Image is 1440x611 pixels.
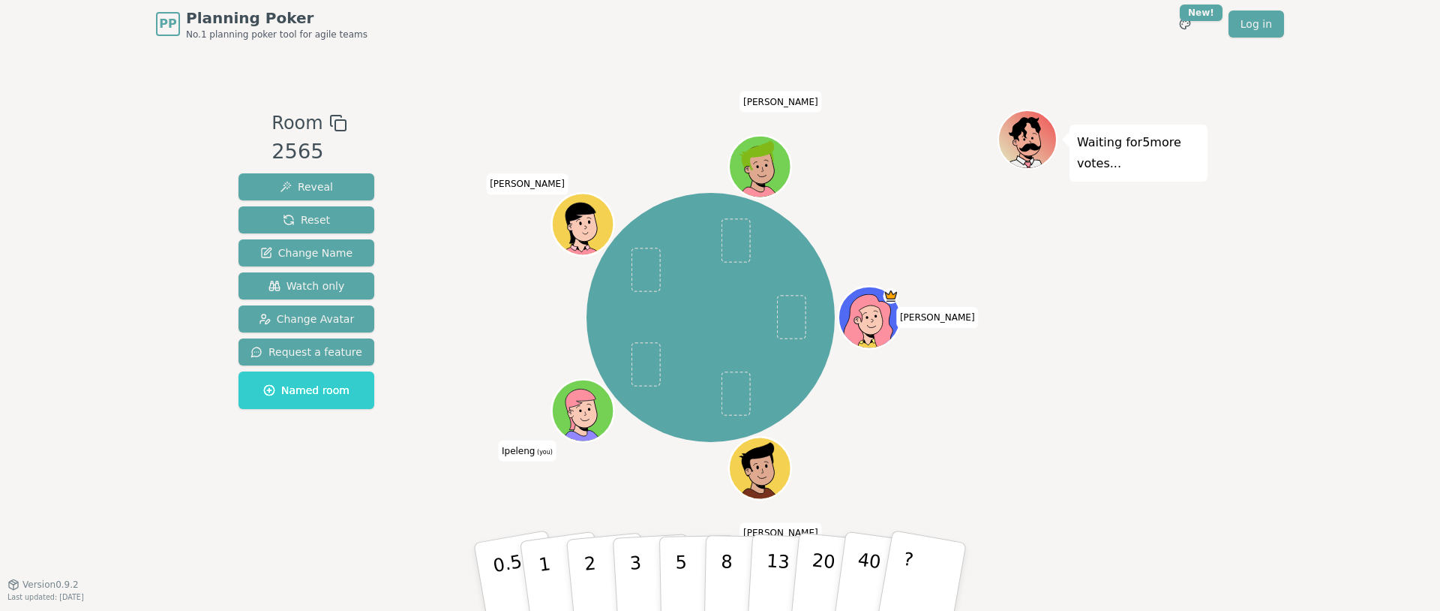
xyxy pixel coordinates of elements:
span: Named room [263,383,349,398]
span: Click to change your name [739,91,822,112]
span: (you) [535,448,553,455]
span: Change Name [260,245,352,260]
span: Reveal [280,179,333,194]
span: Click to change your name [486,173,568,194]
div: New! [1180,5,1222,21]
button: Change Avatar [238,305,374,333]
span: No.1 planning poker tool for agile teams [186,29,367,41]
button: Change Name [238,239,374,266]
span: PP [159,15,176,33]
span: Change Avatar [259,312,355,327]
span: Version 0.9.2 [22,579,79,591]
a: Log in [1228,11,1284,38]
span: Last updated: [DATE] [7,593,84,601]
span: Planning Poker [186,8,367,29]
button: Watch only [238,272,374,299]
button: Reset [238,206,374,233]
span: Click to change your name [896,307,979,328]
span: Watch only [268,278,345,293]
p: Waiting for 5 more votes... [1077,132,1200,174]
button: Reveal [238,173,374,200]
span: Norval is the host [883,288,898,304]
button: Request a feature [238,339,374,366]
span: Reset [283,212,330,227]
span: Request a feature [250,345,362,360]
span: Click to change your name [739,522,822,543]
span: Click to change your name [498,440,556,461]
button: Version0.9.2 [7,579,79,591]
div: 2565 [271,137,346,167]
a: PPPlanning PokerNo.1 planning poker tool for agile teams [156,8,367,41]
span: Room [271,110,322,137]
button: New! [1171,11,1198,38]
button: Click to change your avatar [553,381,612,440]
button: Named room [238,372,374,409]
